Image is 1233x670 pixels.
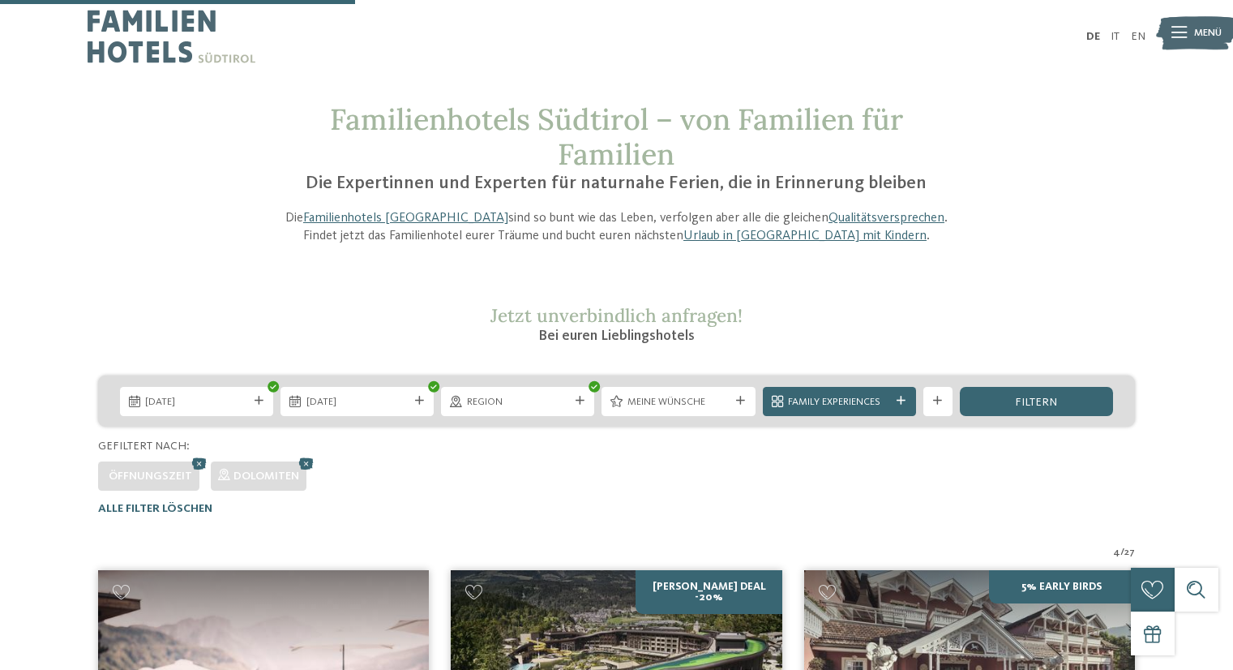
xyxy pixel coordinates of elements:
span: Gefiltert nach: [98,440,190,452]
a: EN [1131,31,1145,42]
a: IT [1111,31,1120,42]
span: Menü [1194,26,1222,41]
span: Jetzt unverbindlich anfragen! [490,303,743,327]
span: 4 [1113,545,1120,560]
p: Die sind so bunt wie das Leben, verfolgen aber alle die gleichen . Findet jetzt das Familienhotel... [270,209,964,246]
span: Dolomiten [233,470,299,482]
span: Öffnungszeit [109,470,192,482]
a: Urlaub in [GEOGRAPHIC_DATA] mit Kindern [683,230,927,243]
span: Region [467,395,569,410]
span: Alle Filter löschen [98,503,212,514]
a: Qualitätsversprechen [828,212,944,225]
span: Die Expertinnen und Experten für naturnahe Ferien, die in Erinnerung bleiben [306,174,927,192]
span: [DATE] [145,395,247,410]
span: / [1120,545,1124,560]
span: filtern [1015,397,1057,408]
span: Meine Wünsche [627,395,730,410]
span: 27 [1124,545,1135,560]
a: Familienhotels [GEOGRAPHIC_DATA] [303,212,508,225]
span: [DATE] [306,395,409,410]
a: DE [1086,31,1100,42]
span: Bei euren Lieblingshotels [538,329,695,343]
span: Familienhotels Südtirol – von Familien für Familien [330,101,903,173]
span: Family Experiences [788,395,890,410]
